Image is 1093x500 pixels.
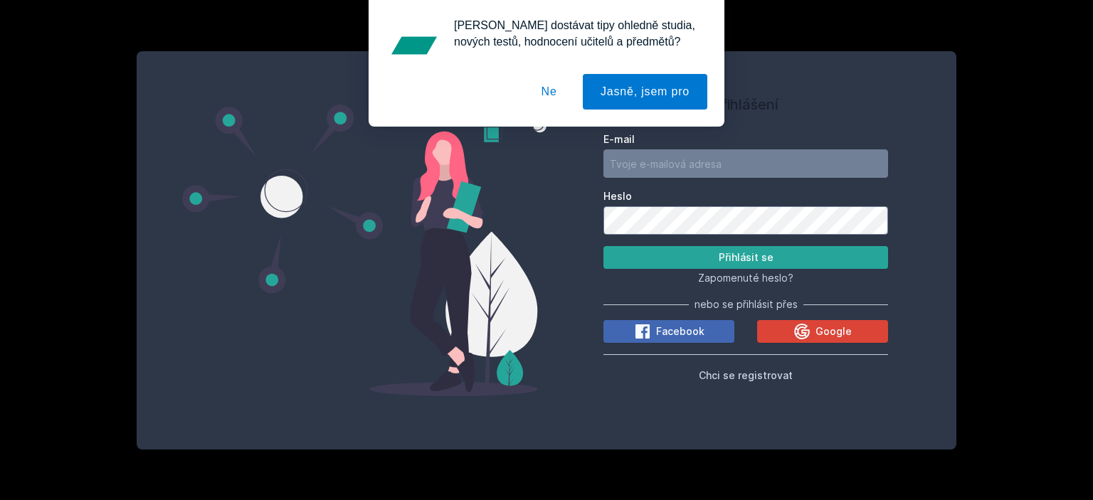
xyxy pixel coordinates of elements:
[699,369,793,381] span: Chci se registrovat
[603,149,888,178] input: Tvoje e-mailová adresa
[603,132,888,147] label: E-mail
[603,246,888,269] button: Přihlásit se
[524,74,575,110] button: Ne
[695,297,798,312] span: nebo se přihlásit přes
[583,74,707,110] button: Jasně, jsem pro
[603,320,734,343] button: Facebook
[698,272,793,284] span: Zapomenuté heslo?
[656,324,704,339] span: Facebook
[815,324,852,339] span: Google
[386,17,443,74] img: notification icon
[699,366,793,383] button: Chci se registrovat
[757,320,888,343] button: Google
[603,189,888,203] label: Heslo
[443,17,707,50] div: [PERSON_NAME] dostávat tipy ohledně studia, nových testů, hodnocení učitelů a předmětů?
